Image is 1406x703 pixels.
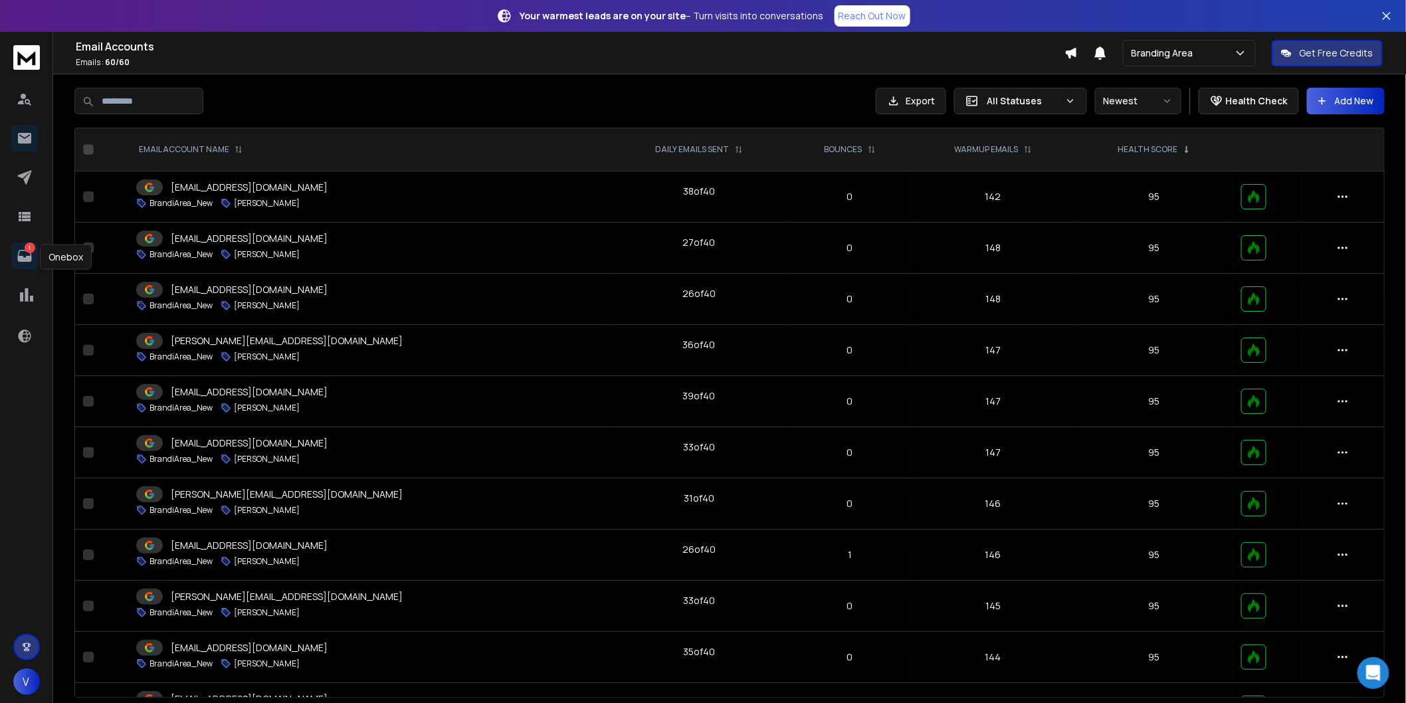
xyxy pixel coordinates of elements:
[684,492,714,505] div: 31 of 40
[234,505,300,516] p: [PERSON_NAME]
[139,144,243,155] div: EMAIL ACCOUNT NAME
[954,144,1019,155] p: WARMUP EMAILS
[171,232,328,245] p: [EMAIL_ADDRESS][DOMAIN_NAME]
[683,594,715,607] div: 33 of 40
[910,632,1076,683] td: 144
[171,334,403,348] p: [PERSON_NAME][EMAIL_ADDRESS][DOMAIN_NAME]
[11,243,38,269] a: 1
[797,548,902,561] p: 1
[910,478,1076,530] td: 146
[797,344,902,357] p: 0
[150,556,213,567] p: BrandiArea_New
[682,287,716,300] div: 26 of 40
[1199,88,1299,114] button: Health Check
[1132,47,1199,60] p: Branding Area
[1076,427,1233,478] td: 95
[1095,88,1181,114] button: Newest
[1076,530,1233,581] td: 95
[13,668,40,695] button: V
[1076,325,1233,376] td: 95
[1076,632,1233,683] td: 95
[1118,144,1177,155] p: HEALTH SCORE
[13,45,40,70] img: logo
[171,385,328,399] p: [EMAIL_ADDRESS][DOMAIN_NAME]
[234,658,300,669] p: [PERSON_NAME]
[656,144,730,155] p: DAILY EMAILS SENT
[76,57,1064,68] p: Emails :
[150,300,213,311] p: BrandiArea_New
[150,249,213,260] p: BrandiArea_New
[876,88,946,114] button: Export
[683,338,716,351] div: 36 of 40
[234,607,300,618] p: [PERSON_NAME]
[1357,657,1389,689] div: Open Intercom Messenger
[1300,47,1373,60] p: Get Free Credits
[150,607,213,618] p: BrandiArea_New
[1076,478,1233,530] td: 95
[150,658,213,669] p: BrandiArea_New
[910,376,1076,427] td: 147
[171,539,328,552] p: [EMAIL_ADDRESS][DOMAIN_NAME]
[683,389,716,403] div: 39 of 40
[171,590,403,603] p: [PERSON_NAME][EMAIL_ADDRESS][DOMAIN_NAME]
[1226,94,1288,108] p: Health Check
[683,441,715,454] div: 33 of 40
[797,395,902,408] p: 0
[1076,274,1233,325] td: 95
[520,9,824,23] p: – Turn visits into conversations
[1272,40,1383,66] button: Get Free Credits
[105,56,130,68] span: 60 / 60
[171,488,403,501] p: [PERSON_NAME][EMAIL_ADDRESS][DOMAIN_NAME]
[797,190,902,203] p: 0
[797,651,902,664] p: 0
[825,144,862,155] p: BOUNCES
[150,403,213,413] p: BrandiArea_New
[171,283,328,296] p: [EMAIL_ADDRESS][DOMAIN_NAME]
[797,292,902,306] p: 0
[682,543,716,556] div: 26 of 40
[234,403,300,413] p: [PERSON_NAME]
[910,223,1076,274] td: 148
[1076,376,1233,427] td: 95
[683,645,715,658] div: 35 of 40
[234,198,300,209] p: [PERSON_NAME]
[520,9,686,22] strong: Your warmest leads are on your site
[150,454,213,464] p: BrandiArea_New
[234,351,300,362] p: [PERSON_NAME]
[910,274,1076,325] td: 148
[835,5,910,27] a: Reach Out Now
[171,181,328,194] p: [EMAIL_ADDRESS][DOMAIN_NAME]
[234,249,300,260] p: [PERSON_NAME]
[797,241,902,254] p: 0
[987,94,1060,108] p: All Statuses
[839,9,906,23] p: Reach Out Now
[234,556,300,567] p: [PERSON_NAME]
[910,581,1076,632] td: 145
[910,427,1076,478] td: 147
[797,497,902,510] p: 0
[150,505,213,516] p: BrandiArea_New
[171,641,328,654] p: [EMAIL_ADDRESS][DOMAIN_NAME]
[910,530,1076,581] td: 146
[234,300,300,311] p: [PERSON_NAME]
[150,351,213,362] p: BrandiArea_New
[171,437,328,450] p: [EMAIL_ADDRESS][DOMAIN_NAME]
[683,185,715,198] div: 38 of 40
[910,325,1076,376] td: 147
[683,236,716,249] div: 27 of 40
[76,39,1064,54] h1: Email Accounts
[797,599,902,613] p: 0
[40,245,92,270] div: Onebox
[1076,171,1233,223] td: 95
[25,243,35,253] p: 1
[1076,223,1233,274] td: 95
[910,171,1076,223] td: 142
[1076,581,1233,632] td: 95
[234,454,300,464] p: [PERSON_NAME]
[797,446,902,459] p: 0
[150,198,213,209] p: BrandiArea_New
[1307,88,1385,114] button: Add New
